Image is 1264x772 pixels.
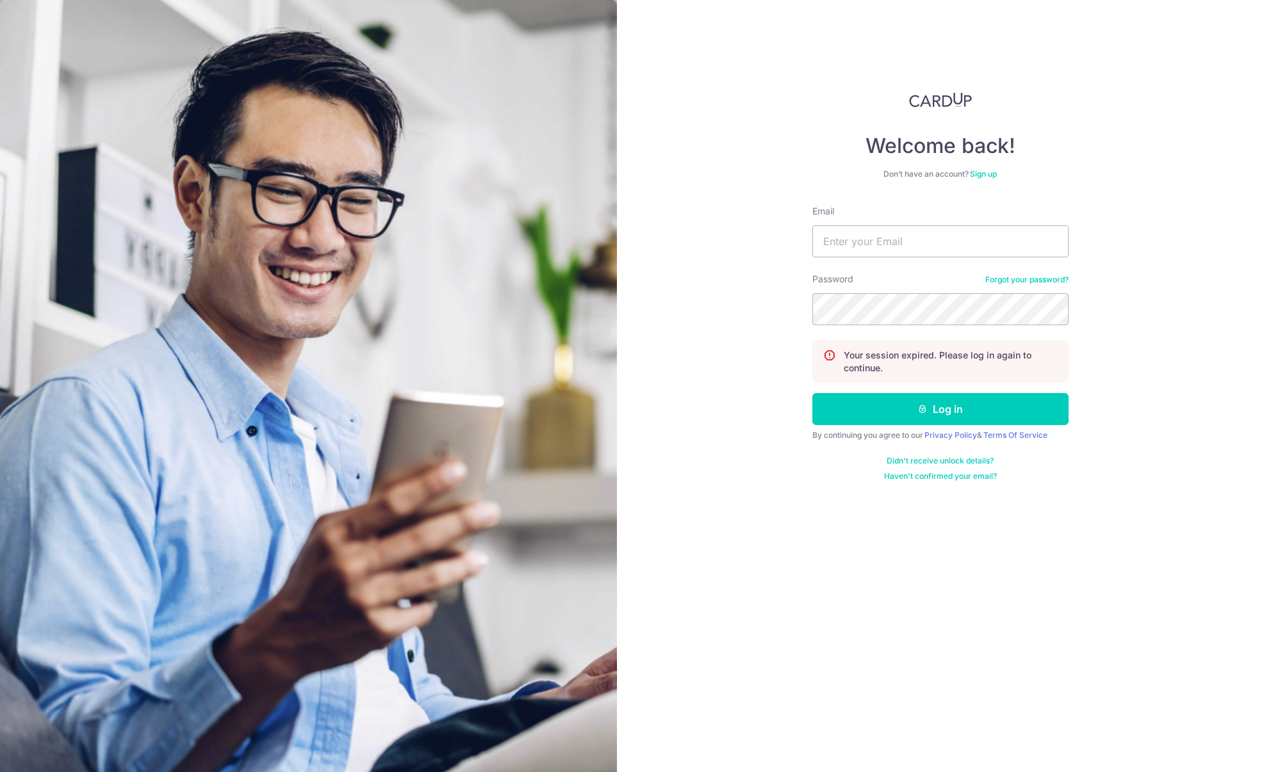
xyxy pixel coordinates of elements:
a: Privacy Policy [924,430,977,440]
div: Don’t have an account? [812,169,1069,179]
a: Didn't receive unlock details? [887,456,994,466]
h4: Welcome back! [812,133,1069,159]
p: Your session expired. Please log in again to continue. [844,349,1058,374]
img: CardUp Logo [909,92,972,108]
a: Haven't confirmed your email? [884,471,997,481]
div: By continuing you agree to our & [812,430,1069,440]
a: Terms Of Service [983,430,1047,440]
button: Log in [812,393,1069,425]
a: Forgot your password? [985,275,1069,285]
label: Password [812,273,853,285]
label: Email [812,205,834,218]
input: Enter your Email [812,225,1069,257]
a: Sign up [970,169,997,179]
